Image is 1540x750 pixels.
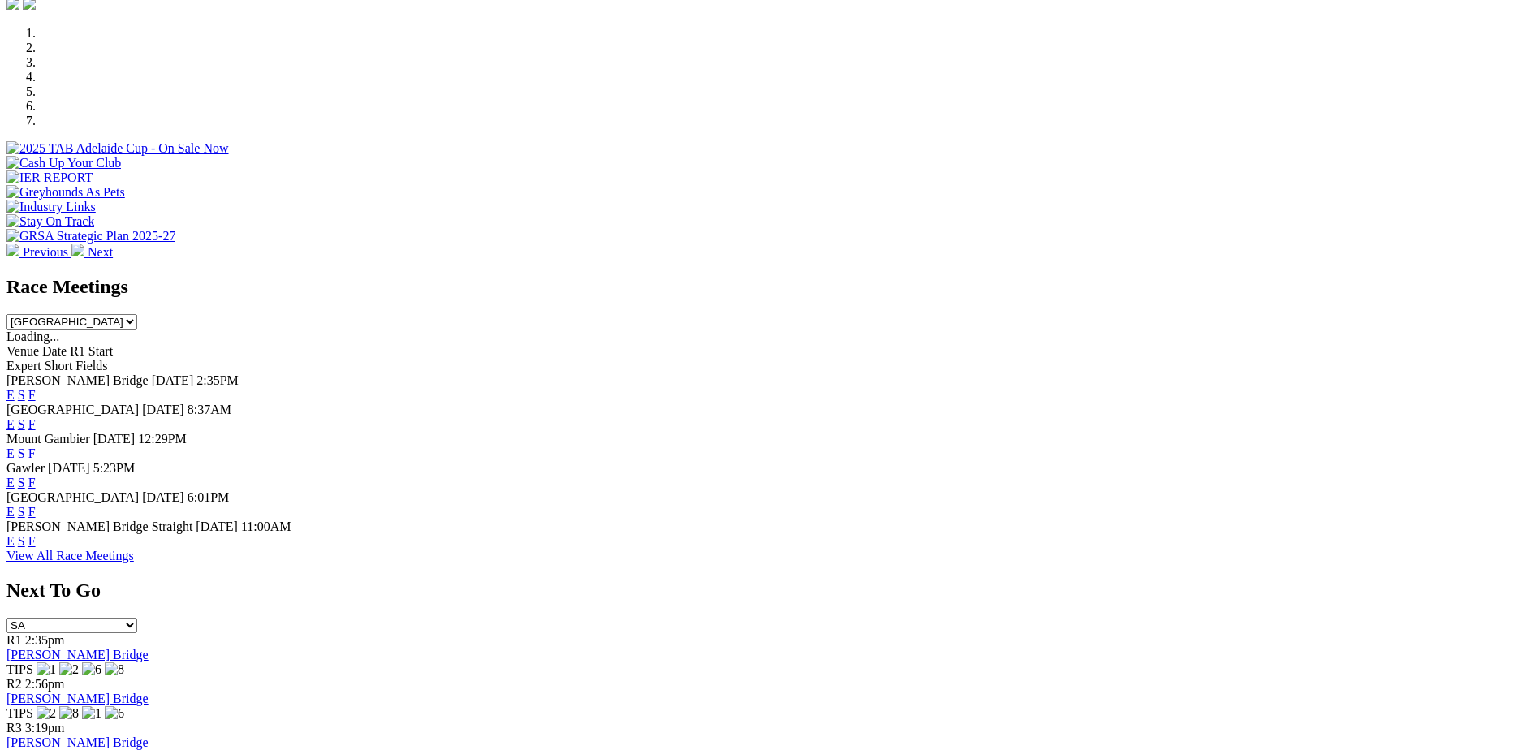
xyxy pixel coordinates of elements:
[18,476,25,489] a: S
[28,388,36,402] a: F
[82,706,101,721] img: 1
[6,721,22,735] span: R3
[6,633,22,647] span: R1
[18,388,25,402] a: S
[6,214,94,229] img: Stay On Track
[6,403,139,416] span: [GEOGRAPHIC_DATA]
[6,735,149,749] a: [PERSON_NAME] Bridge
[6,245,71,259] a: Previous
[188,403,231,416] span: 8:37AM
[82,662,101,677] img: 6
[152,373,194,387] span: [DATE]
[6,505,15,519] a: E
[6,648,149,662] a: [PERSON_NAME] Bridge
[93,461,136,475] span: 5:23PM
[88,245,113,259] span: Next
[138,432,187,446] span: 12:29PM
[6,490,139,504] span: [GEOGRAPHIC_DATA]
[6,549,134,562] a: View All Race Meetings
[6,432,90,446] span: Mount Gambier
[28,417,36,431] a: F
[196,373,239,387] span: 2:35PM
[6,692,149,705] a: [PERSON_NAME] Bridge
[25,633,65,647] span: 2:35pm
[59,662,79,677] img: 2
[25,677,65,691] span: 2:56pm
[18,505,25,519] a: S
[18,446,25,460] a: S
[6,677,22,691] span: R2
[6,580,1534,601] h2: Next To Go
[6,244,19,256] img: chevron-left-pager-white.svg
[196,519,238,533] span: [DATE]
[6,229,175,244] img: GRSA Strategic Plan 2025-27
[6,359,41,373] span: Expert
[70,344,113,358] span: R1 Start
[75,359,107,373] span: Fields
[25,721,65,735] span: 3:19pm
[37,706,56,721] img: 2
[6,156,121,170] img: Cash Up Your Club
[18,417,25,431] a: S
[6,185,125,200] img: Greyhounds As Pets
[59,706,79,721] img: 8
[6,461,45,475] span: Gawler
[28,446,36,460] a: F
[6,344,39,358] span: Venue
[6,170,93,185] img: IER REPORT
[48,461,90,475] span: [DATE]
[105,706,124,721] img: 6
[6,519,192,533] span: [PERSON_NAME] Bridge Straight
[28,476,36,489] a: F
[71,245,113,259] a: Next
[6,706,33,720] span: TIPS
[6,200,96,214] img: Industry Links
[105,662,124,677] img: 8
[23,245,68,259] span: Previous
[6,141,229,156] img: 2025 TAB Adelaide Cup - On Sale Now
[6,534,15,548] a: E
[28,534,36,548] a: F
[6,276,1534,298] h2: Race Meetings
[28,505,36,519] a: F
[6,476,15,489] a: E
[18,534,25,548] a: S
[6,417,15,431] a: E
[6,373,149,387] span: [PERSON_NAME] Bridge
[93,432,136,446] span: [DATE]
[71,244,84,256] img: chevron-right-pager-white.svg
[6,330,59,343] span: Loading...
[6,446,15,460] a: E
[42,344,67,358] span: Date
[6,662,33,676] span: TIPS
[6,388,15,402] a: E
[45,359,73,373] span: Short
[142,490,184,504] span: [DATE]
[241,519,291,533] span: 11:00AM
[37,662,56,677] img: 1
[188,490,230,504] span: 6:01PM
[142,403,184,416] span: [DATE]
